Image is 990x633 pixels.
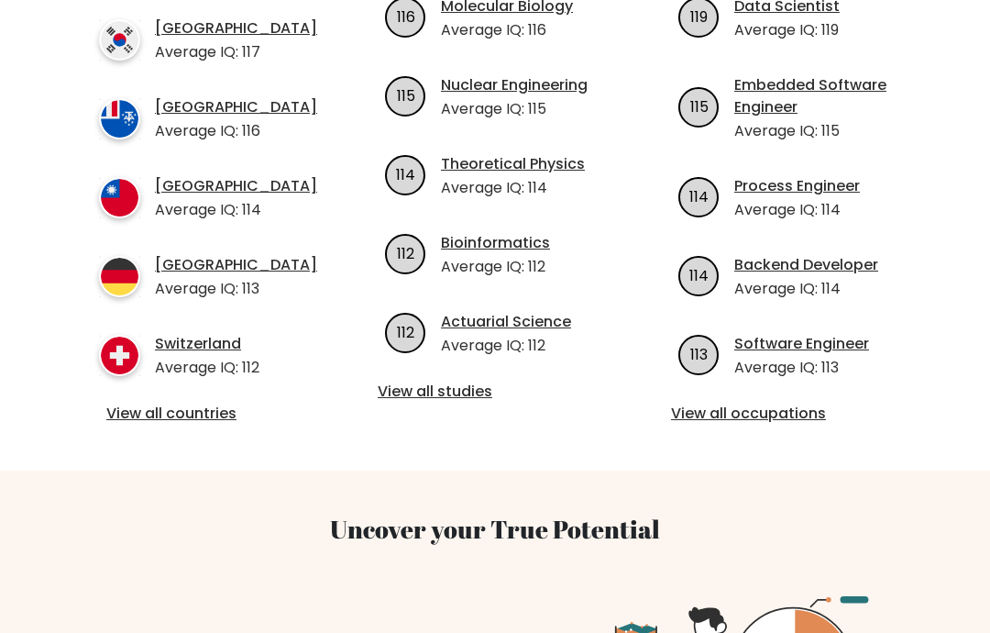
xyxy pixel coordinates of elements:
a: View all occupations [671,403,906,425]
img: country [99,19,140,61]
a: Backend Developer [734,254,878,276]
img: country [99,256,140,297]
a: Nuclear Engineering [441,74,588,96]
a: Bioinformatics [441,232,550,254]
a: [GEOGRAPHIC_DATA] [155,17,317,39]
p: Average IQ: 112 [441,335,571,357]
h3: Uncover your True Potential [66,515,924,545]
text: 113 [690,344,708,365]
a: Switzerland [155,333,259,355]
text: 119 [690,6,708,28]
a: View all countries [106,403,297,425]
p: Average IQ: 116 [155,120,317,142]
p: Average IQ: 113 [155,278,317,300]
text: 116 [396,6,414,28]
a: View all studies [378,381,612,403]
p: Average IQ: 113 [734,357,869,379]
a: [GEOGRAPHIC_DATA] [155,96,317,118]
p: Average IQ: 114 [734,278,878,300]
text: 114 [689,265,709,286]
p: Average IQ: 119 [734,19,840,41]
text: 112 [397,243,414,264]
text: 114 [689,186,709,207]
text: 115 [689,96,708,117]
a: Embedded Software Engineer [734,74,913,118]
a: Process Engineer [734,175,860,197]
text: 112 [397,322,414,343]
img: country [99,98,140,139]
img: country [99,335,140,376]
a: Actuarial Science [441,311,571,333]
p: Average IQ: 114 [734,199,860,221]
p: Average IQ: 115 [734,120,913,142]
text: 115 [396,85,414,106]
a: Software Engineer [734,333,869,355]
text: 114 [396,164,415,185]
p: Average IQ: 114 [155,199,317,221]
p: Average IQ: 112 [155,357,259,379]
a: [GEOGRAPHIC_DATA] [155,254,317,276]
a: [GEOGRAPHIC_DATA] [155,175,317,197]
p: Average IQ: 114 [441,177,585,199]
a: Theoretical Physics [441,153,585,175]
p: Average IQ: 115 [441,98,588,120]
p: Average IQ: 116 [441,19,573,41]
p: Average IQ: 112 [441,256,550,278]
img: country [99,177,140,218]
p: Average IQ: 117 [155,41,317,63]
